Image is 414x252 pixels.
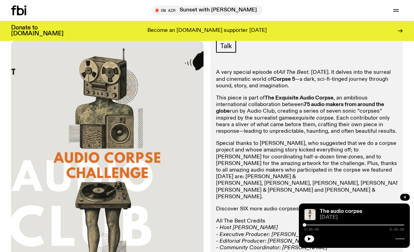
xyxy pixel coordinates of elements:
[216,225,278,231] em: - Host [PERSON_NAME]
[216,206,397,212] p: Discover SIX more audio corpses on the .
[216,69,397,89] p: A very special episode of . [DATE]. It delves into the surreal and cinematic world of —a dark, sc...
[390,228,404,231] span: 0:30:00
[216,238,313,244] em: - Editorial Producer: [PERSON_NAME]
[278,70,308,75] em: All The Best
[304,209,316,220] img: A look-a-like robot lady with speakers, a tape and record player
[147,28,267,34] p: Become an [DOMAIN_NAME] supporter [DATE]
[265,95,334,101] strong: The Exquisite Audio Corpse
[11,25,63,37] h3: Donate to [DOMAIN_NAME]
[220,42,232,50] span: Talk
[320,215,404,220] span: [DATE]
[292,115,334,121] em: exquisite corpse
[216,40,236,53] a: Talk
[152,6,262,15] button: On AirSunset with [PERSON_NAME]
[320,209,362,214] a: The audio corpse
[216,232,317,237] em: - Executive Producer: [PERSON_NAME]
[216,245,327,251] em: - Community Coordinator: [PERSON_NAME]
[273,77,295,82] strong: Corpse 5
[216,140,397,200] p: Special thanks to [PERSON_NAME], who suggested that we do a corpse project and whose amazing stor...
[304,228,319,231] span: 0:00:00
[216,95,397,135] p: This piece is part of , an ambitious international collaboration between run by Audio Club, creat...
